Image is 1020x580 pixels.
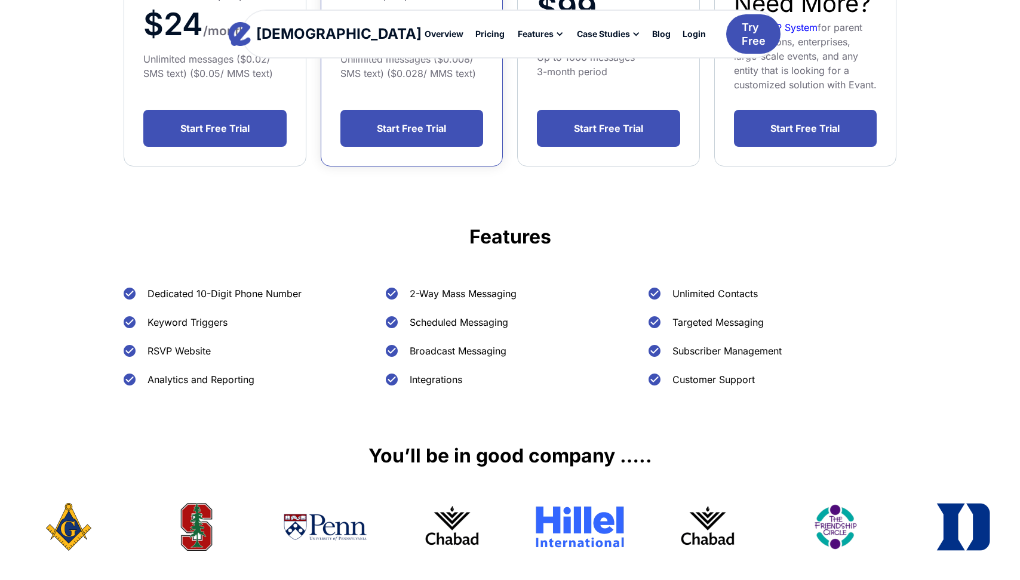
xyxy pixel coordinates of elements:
a: Login [677,24,712,44]
h3: Features [124,224,896,251]
div: Login [683,30,706,38]
div: Targeted Messaging [672,315,764,329]
a: Pricing [469,24,511,44]
div: Features [518,30,554,38]
div: Try Free [742,20,766,48]
a: Start Free Trial [734,110,877,147]
a: Try Free [726,14,781,54]
div: Pricing [475,30,505,38]
div: Features [511,24,570,44]
div: Overview [425,30,463,38]
div: Unlimited Contacts [672,286,758,301]
div: Dedicated 10-Digit Phone Number [148,286,302,301]
div: Case Studies [577,30,630,38]
div: Subscriber Management [672,344,782,358]
div: Customer Support [672,372,755,387]
a: Start Free Trial [537,110,680,147]
div: Case Studies [570,24,646,44]
div: Blog [652,30,671,38]
div: Keyword Triggers [148,315,228,329]
a: Start Free Trial [340,110,484,147]
div: Analytics and Reporting [148,372,254,387]
div: 2-Way Mass Messaging [410,286,517,301]
a: Overview [419,24,469,44]
div: Integrations [410,372,462,387]
a: Start Free Trial [143,110,287,147]
div: [DEMOGRAPHIC_DATA] [256,27,422,41]
a: home [239,22,411,46]
div: RSVP Website [148,344,211,358]
div: Broadcast Messaging [410,344,506,358]
a: Blog [646,24,677,44]
div: Scheduled Messaging [410,315,508,329]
